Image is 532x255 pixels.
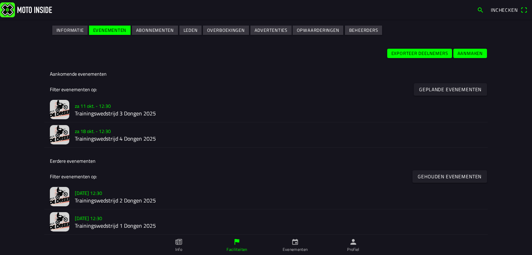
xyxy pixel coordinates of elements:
[345,26,382,35] ion-button: Beheerders
[75,197,482,204] h2: Trainingswedstrijd 2 Dongen 2025
[349,238,357,246] ion-icon: person
[387,49,452,58] ion-button: Exporteer deelnemers
[50,173,97,180] ion-label: Filter evenementen op:
[75,215,102,222] ion-text: [DATE] 12:30
[75,135,482,142] h2: Trainingswedstrijd 4 Dongen 2025
[50,187,69,206] img: H8falG3KYPuM8sHSKjkJF3lB7qfNeMO4ufRuBAl3.jpg
[50,100,69,119] img: lOLSn726VxCaGFNnlaZ6XcwBmXzx7kLs7LJ84tf7.jpg
[291,238,299,246] ion-icon: calendar
[179,26,202,35] ion-button: Leden
[283,246,308,253] ion-label: Evenementen
[175,246,182,253] ion-label: Info
[203,26,249,35] ion-button: Overboekingen
[453,49,487,58] ion-button: Aanmaken
[50,70,107,77] ion-label: Aankomende evenementen
[50,86,97,93] ion-label: Filter evenementen op:
[175,238,183,246] ion-icon: paper
[347,246,360,253] ion-label: Profiel
[75,102,111,110] ion-text: za 11 okt. - 12:30
[50,212,69,232] img: 93T3reSmquxdw3vykz1q1cFWxKRYEtHxrElz4fEm.jpg
[419,87,482,92] ion-text: Geplande evenementen
[52,26,88,35] ion-button: Informatie
[75,127,111,135] ion-text: za 18 okt. - 12:30
[75,223,482,229] h2: Trainingswedstrijd 1 Dongen 2025
[473,4,487,16] a: search
[132,26,178,35] ion-button: Abonnementen
[75,110,482,117] h2: Trainingswedstrijd 3 Dongen 2025
[293,26,343,35] ion-button: Opwaarderingen
[250,26,292,35] ion-button: Advertenties
[89,26,131,35] ion-button: Evenementen
[50,157,96,164] ion-label: Eerdere evenementen
[50,125,69,144] img: 64Wn0GjIVjMjfa4ALD0MpMaRxaoUOgurKTF0pxpL.jpg
[75,189,102,197] ion-text: [DATE] 12:30
[491,6,518,13] span: Inchecken
[418,174,482,179] ion-text: Gehouden evenementen
[227,246,247,253] ion-label: Faciliteiten
[233,238,241,246] ion-icon: flag
[487,4,531,16] a: Incheckenqr scanner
